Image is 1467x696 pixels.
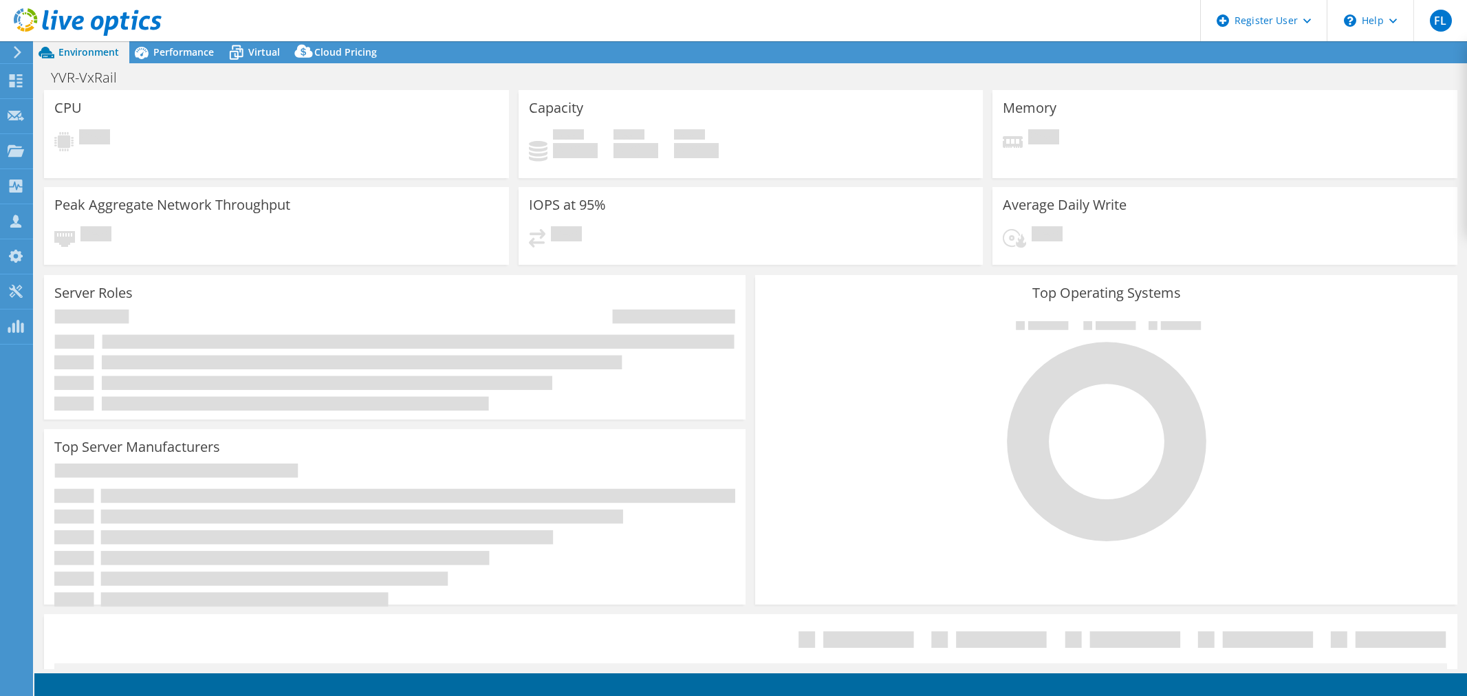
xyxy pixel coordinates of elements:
h3: CPU [54,100,82,116]
span: Pending [1028,129,1059,148]
span: Pending [1032,226,1063,245]
span: Environment [58,45,119,58]
h3: Memory [1003,100,1056,116]
h1: YVR-VxRail [45,70,138,85]
h3: IOPS at 95% [529,197,606,213]
span: Virtual [248,45,280,58]
span: Free [613,129,644,143]
h3: Top Operating Systems [765,285,1446,301]
h3: Peak Aggregate Network Throughput [54,197,290,213]
span: Used [553,129,584,143]
h3: Capacity [529,100,583,116]
h3: Average Daily Write [1003,197,1127,213]
h3: Top Server Manufacturers [54,439,220,455]
h3: Server Roles [54,285,133,301]
span: FL [1430,10,1452,32]
span: Performance [153,45,214,58]
span: Cloud Pricing [314,45,377,58]
span: Pending [79,129,110,148]
svg: \n [1344,14,1356,27]
h4: 0 GiB [553,143,598,158]
h4: 0 GiB [674,143,719,158]
h4: 0 GiB [613,143,658,158]
span: Pending [80,226,111,245]
span: Pending [551,226,582,245]
span: Total [674,129,705,143]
